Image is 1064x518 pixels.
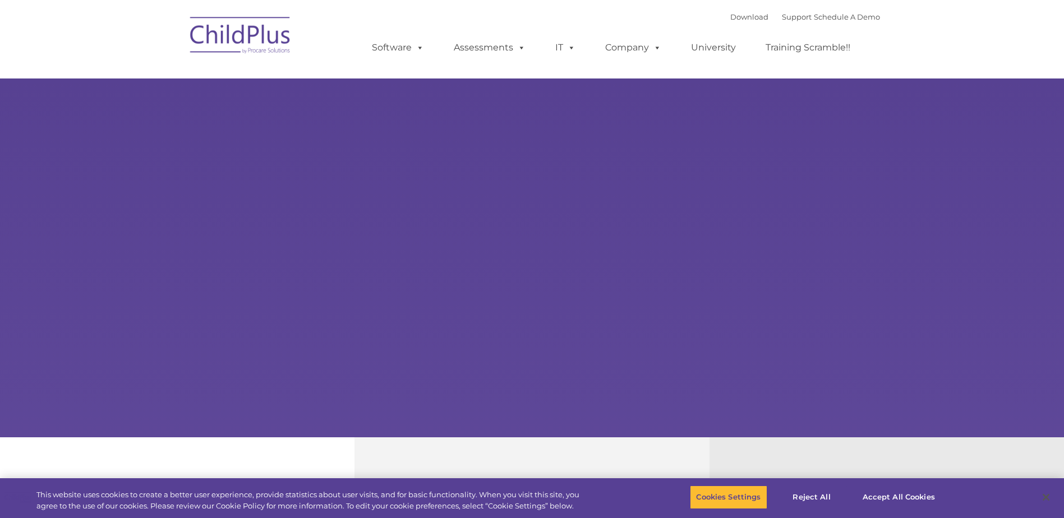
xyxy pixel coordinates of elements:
a: Training Scramble!! [754,36,862,59]
button: Close [1034,485,1058,510]
div: This website uses cookies to create a better user experience, provide statistics about user visit... [36,489,585,511]
a: Assessments [443,36,537,59]
a: IT [544,36,587,59]
a: Schedule A Demo [814,12,880,21]
a: Support [782,12,812,21]
a: Software [361,36,435,59]
img: ChildPlus by Procare Solutions [185,9,297,65]
button: Reject All [777,485,847,509]
a: Download [730,12,768,21]
button: Accept All Cookies [856,485,941,509]
a: University [680,36,747,59]
font: | [730,12,880,21]
a: Company [594,36,673,59]
button: Cookies Settings [690,485,767,509]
